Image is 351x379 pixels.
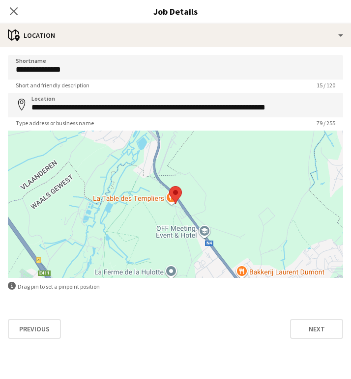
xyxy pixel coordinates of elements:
span: 15 / 120 [309,81,343,89]
div: Drag pin to set a pinpoint position [8,282,343,291]
span: Short and friendly description [8,81,97,89]
button: Previous [8,319,61,339]
span: Type address or business name [8,119,102,127]
button: Next [290,319,343,339]
span: 79 / 255 [309,119,343,127]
